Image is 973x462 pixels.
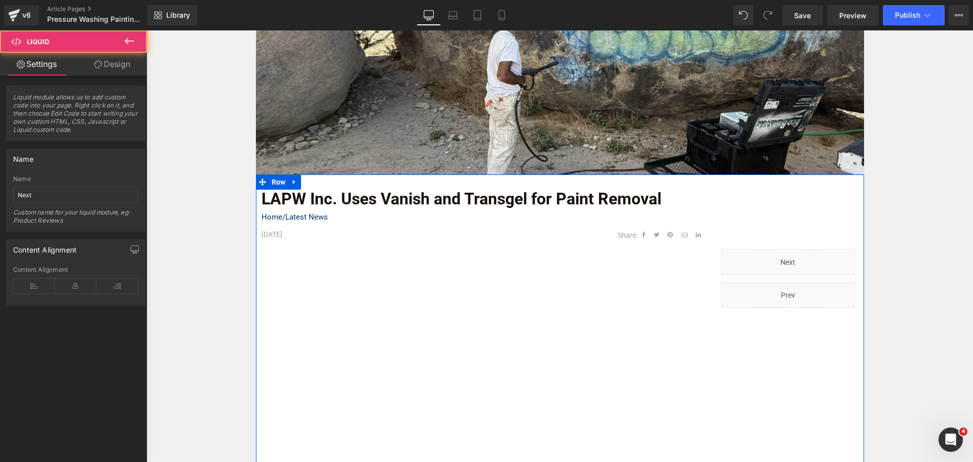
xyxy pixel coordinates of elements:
div: Name [13,175,138,183]
a: Laptop [441,5,465,25]
span: Save [794,10,811,21]
a: New Library [147,5,197,25]
div: v6 [20,9,33,22]
p: [DATE] [115,198,338,209]
a: Preview [827,5,879,25]
a: Article Pages [47,5,164,13]
div: Content Alignment [13,266,138,273]
div: Content Alignment [13,240,77,254]
p: Share: [395,199,492,210]
span: 4 [959,428,967,436]
button: Undo [733,5,754,25]
span: Pressure Washing Painting from Concrete [47,15,144,23]
div: Custom name for your liquid module, eg: Product Reviews [13,208,138,231]
a: Tablet [465,5,490,25]
iframe: Intercom live chat [939,428,963,452]
b: LAPW Inc. Uses Vanish and Transgel for Paint Removal [115,159,515,178]
span: Library [166,11,190,20]
p: / [115,181,560,193]
span: Liquid [27,38,49,46]
a: v6 [4,5,39,25]
a: Mobile [490,5,514,25]
button: Publish [883,5,945,25]
span: Publish [895,11,920,19]
a: Home [115,182,136,191]
span: Preview [839,10,867,21]
div: Name [13,149,33,163]
a: Design [76,53,149,76]
a: Desktop [417,5,441,25]
button: Redo [758,5,778,25]
span: Liquid module allows us to add custom code into your page. Right click on it, and then choose Edi... [13,93,138,140]
button: More [949,5,969,25]
a: Latest News [139,182,181,191]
